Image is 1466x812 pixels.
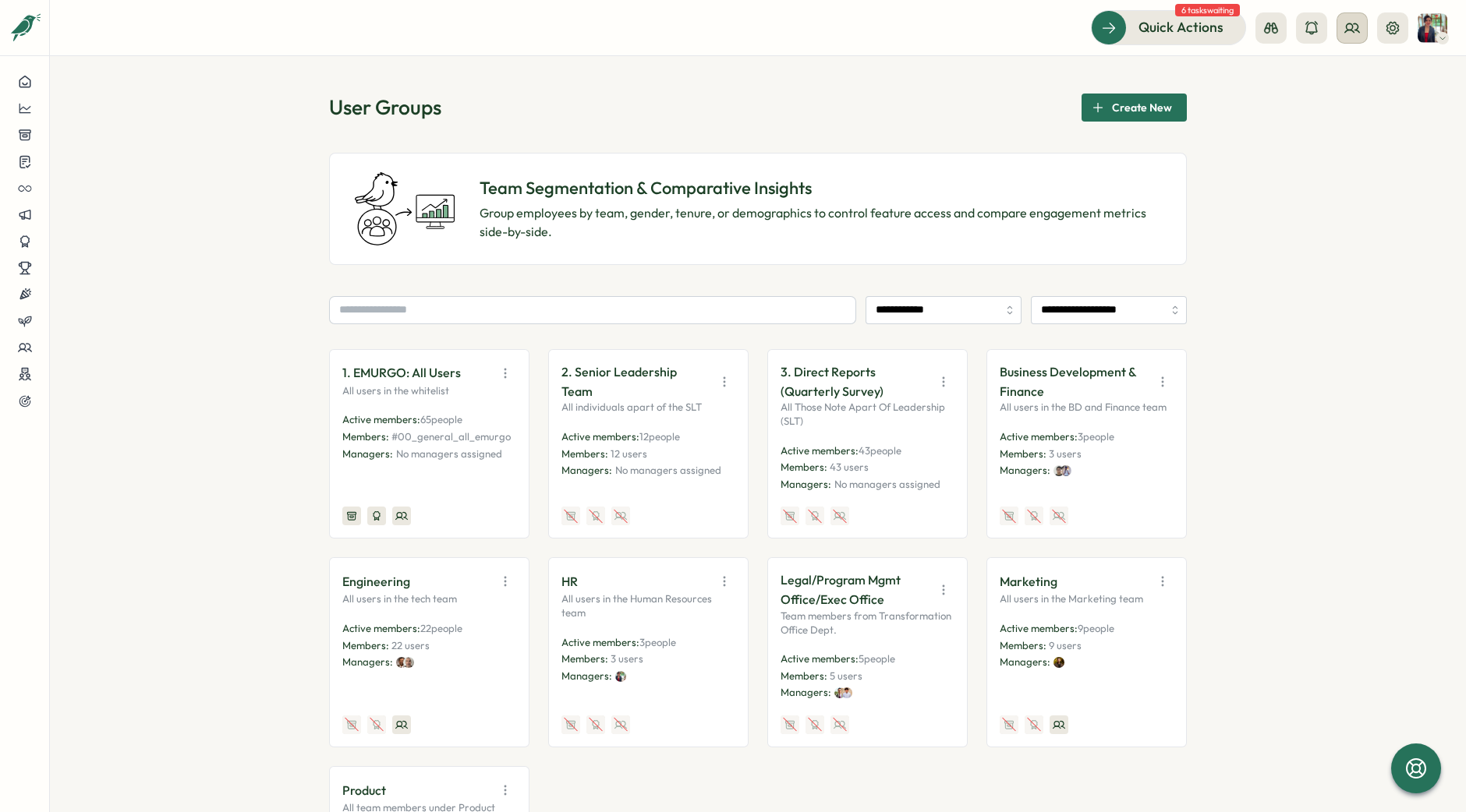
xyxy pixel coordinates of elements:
img: Juliano Lazzarotto [403,657,414,668]
p: Managers: [561,669,612,683]
img: Caroline GOH [1418,13,1447,43]
p: Legal/Program Mgmt Office/Exec Office [781,570,926,609]
p: Managers: [1000,655,1050,669]
button: Create New [1082,94,1187,122]
span: Members: [1000,639,1046,651]
p: 3. Direct Reports (Quarterly Survey) [781,362,926,401]
p: 2. Senior Leadership Team [561,362,707,401]
span: 6 tasks waiting [1175,4,1240,16]
p: Managers: [1000,464,1050,478]
p: Managers: [561,464,612,478]
p: Product [342,781,386,800]
p: All Those Note Apart Of Leadership (SLT) [781,401,954,428]
span: 12 people [639,430,680,443]
p: 1. EMURGO: All Users [342,363,461,383]
button: Quick Actions [1091,10,1246,44]
p: All users in the whitelist [342,384,516,398]
img: Philip Wong [1053,465,1064,476]
p: No managers assigned [834,478,940,492]
span: Active members: [781,444,859,457]
p: All users in the BD and Finance team [1000,401,1174,415]
span: Active members: [342,622,420,634]
img: Amar Singh [1061,465,1071,476]
p: Managers: [342,655,393,669]
span: Active members: [561,636,639,648]
p: All users in the Marketing team [1000,592,1174,606]
p: Business Development & Finance [1000,362,1146,401]
span: 9 users [1049,639,1082,651]
h1: User Groups [329,94,441,121]
p: All individuals apart of the SLT [561,401,735,415]
span: Active members: [1000,622,1078,634]
span: Members: [342,430,389,443]
span: 3 users [611,652,643,665]
span: 5 users [830,669,862,682]
span: Active members: [342,413,420,425]
img: Vijay [396,657,407,668]
span: 43 users [830,461,869,473]
span: Members: [561,447,608,460]
p: Group employees by team, gender, tenure, or demographics to control feature access and compare en... [480,203,1161,242]
p: HR [561,572,578,591]
p: Managers: [781,478,831,492]
img: Nathaniel Acton [1053,657,1064,668]
span: #00_general_all_emurgo [391,430,511,443]
span: 3 people [639,636,676,648]
span: 65 people [420,413,462,425]
span: Quick Actions [1138,17,1223,37]
span: 3 users [1049,447,1082,460]
span: 9 people [1078,622,1114,634]
span: Members: [781,669,827,682]
p: Managers: [781,686,831,700]
p: No managers assigned [615,464,721,478]
p: Engineering [342,572,410,591]
p: Team Segmentation & Comparative Insights [480,176,1161,200]
p: No managers assigned [396,447,502,461]
img: Nikhil Joshi [834,687,845,698]
p: Marketing [1000,572,1057,591]
p: All users in the Human Resources team [561,592,735,620]
span: 22 users [391,639,430,651]
span: 12 users [611,447,647,460]
p: Team members from Transformation Office Dept. [781,609,954,637]
img: Caroline GOH [615,671,626,682]
p: All users in the tech team [342,592,516,606]
span: Create New [1112,94,1172,121]
span: Active members: [561,430,639,443]
span: Members: [342,639,389,651]
span: Members: [561,652,608,665]
span: 43 people [859,444,901,457]
img: Murasaki [841,687,852,698]
span: 3 people [1078,430,1114,443]
span: Members: [781,461,827,473]
span: Active members: [781,652,859,665]
span: 5 people [859,652,895,665]
span: 22 people [420,622,462,634]
span: Active members: [1000,430,1078,443]
span: Members: [1000,447,1046,460]
p: Managers: [342,447,393,461]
